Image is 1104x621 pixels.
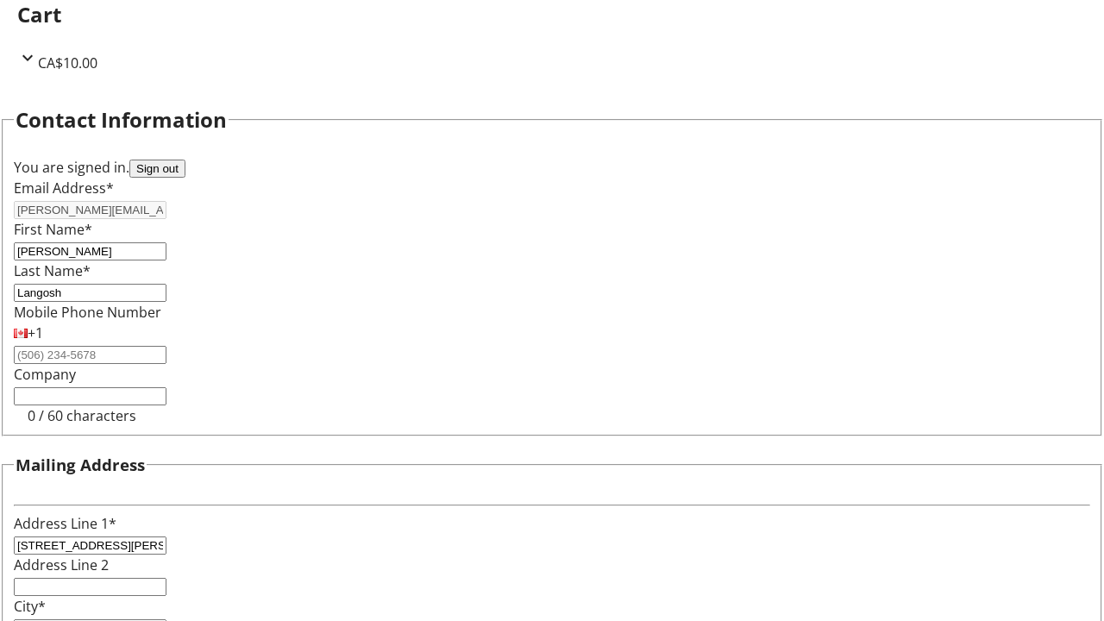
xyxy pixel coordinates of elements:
input: (506) 234-5678 [14,346,166,364]
label: First Name* [14,220,92,239]
tr-character-limit: 0 / 60 characters [28,406,136,425]
label: Address Line 2 [14,555,109,574]
label: City* [14,597,46,616]
span: CA$10.00 [38,53,97,72]
label: Address Line 1* [14,514,116,533]
button: Sign out [129,160,185,178]
h2: Contact Information [16,104,227,135]
label: Mobile Phone Number [14,303,161,322]
h3: Mailing Address [16,453,145,477]
div: You are signed in. [14,157,1090,178]
label: Last Name* [14,261,91,280]
input: Address [14,536,166,555]
label: Email Address* [14,179,114,198]
label: Company [14,365,76,384]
